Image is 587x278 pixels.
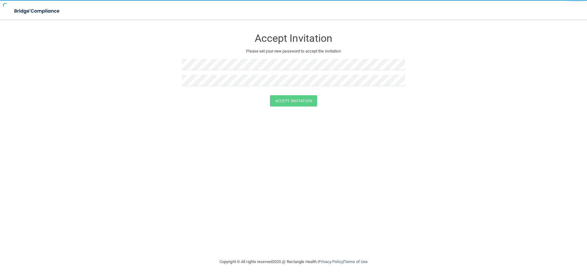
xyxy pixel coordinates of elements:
h3: Accept Invitation [182,33,405,44]
img: bridge_compliance_login_screen.278c3ca4.svg [9,5,65,17]
a: Privacy Policy [319,259,343,264]
a: Terms of Use [344,259,367,264]
p: Please set your new password to accept the invitation [186,48,401,55]
div: Copyright © All rights reserved 2025 @ Rectangle Health | | [182,252,405,272]
button: Accept Invitation [270,95,317,107]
